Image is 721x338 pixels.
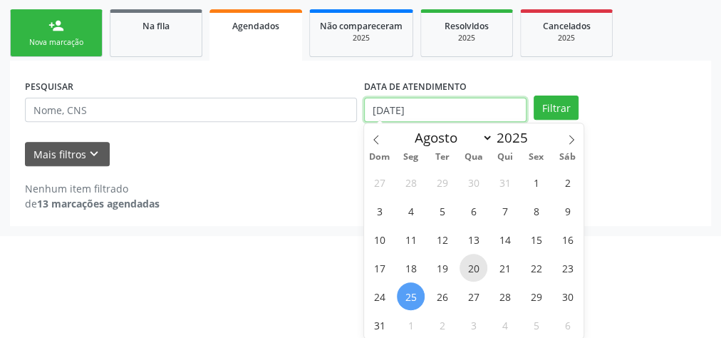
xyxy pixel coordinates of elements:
[364,153,395,162] span: Dom
[86,146,102,162] i: keyboard_arrow_down
[397,254,425,282] span: Agosto 18, 2025
[25,196,160,211] div: de
[460,225,487,253] span: Agosto 13, 2025
[48,18,64,34] div: person_add
[554,168,581,196] span: Agosto 2, 2025
[365,225,393,253] span: Agosto 10, 2025
[365,282,393,310] span: Agosto 24, 2025
[25,181,160,196] div: Nenhum item filtrado
[491,197,519,225] span: Agosto 7, 2025
[21,37,92,48] div: Nova marcação
[491,282,519,310] span: Agosto 28, 2025
[428,225,456,253] span: Agosto 12, 2025
[489,153,521,162] span: Qui
[365,254,393,282] span: Agosto 17, 2025
[534,96,579,120] button: Filtrar
[428,282,456,310] span: Agosto 26, 2025
[460,197,487,225] span: Agosto 6, 2025
[431,33,502,43] div: 2025
[522,254,550,282] span: Agosto 22, 2025
[554,254,581,282] span: Agosto 23, 2025
[522,197,550,225] span: Agosto 8, 2025
[445,20,489,32] span: Resolvidos
[142,20,170,32] span: Na fila
[320,33,403,43] div: 2025
[397,225,425,253] span: Agosto 11, 2025
[364,76,467,98] label: DATA DE ATENDIMENTO
[365,197,393,225] span: Agosto 3, 2025
[460,168,487,196] span: Julho 30, 2025
[522,168,550,196] span: Agosto 1, 2025
[521,153,552,162] span: Sex
[397,197,425,225] span: Agosto 4, 2025
[491,254,519,282] span: Agosto 21, 2025
[554,225,581,253] span: Agosto 16, 2025
[493,128,540,147] input: Year
[458,153,489,162] span: Qua
[554,197,581,225] span: Agosto 9, 2025
[397,282,425,310] span: Agosto 25, 2025
[395,153,427,162] span: Seg
[397,168,425,196] span: Julho 28, 2025
[554,282,581,310] span: Agosto 30, 2025
[543,20,591,32] span: Cancelados
[25,76,73,98] label: PESQUISAR
[25,142,110,167] button: Mais filtroskeyboard_arrow_down
[428,197,456,225] span: Agosto 5, 2025
[531,33,602,43] div: 2025
[408,128,493,148] select: Month
[460,254,487,282] span: Agosto 20, 2025
[364,98,527,122] input: Selecione um intervalo
[491,225,519,253] span: Agosto 14, 2025
[232,20,279,32] span: Agendados
[365,168,393,196] span: Julho 27, 2025
[428,254,456,282] span: Agosto 19, 2025
[427,153,458,162] span: Ter
[428,168,456,196] span: Julho 29, 2025
[37,197,160,210] strong: 13 marcações agendadas
[460,282,487,310] span: Agosto 27, 2025
[522,225,550,253] span: Agosto 15, 2025
[320,20,403,32] span: Não compareceram
[25,98,357,122] input: Nome, CNS
[522,282,550,310] span: Agosto 29, 2025
[552,153,583,162] span: Sáb
[491,168,519,196] span: Julho 31, 2025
